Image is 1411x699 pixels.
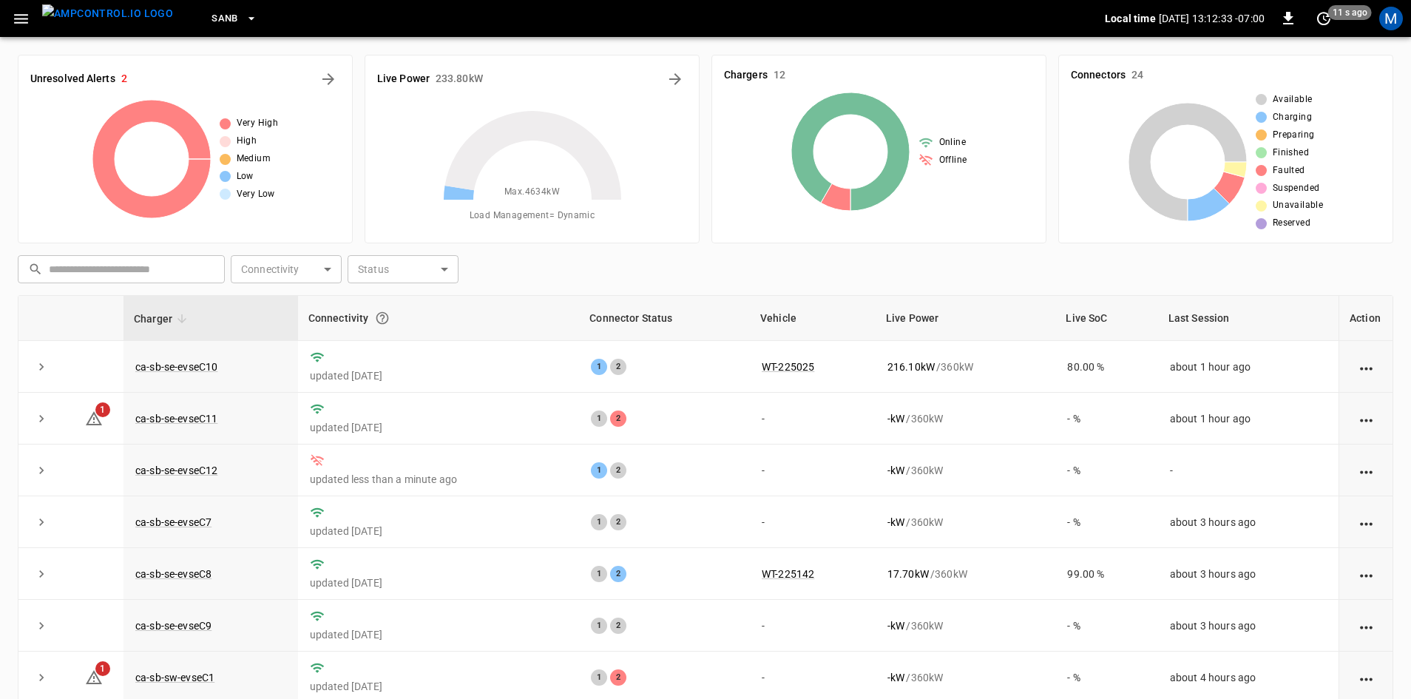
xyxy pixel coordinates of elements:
[610,514,626,530] div: 2
[887,359,935,374] p: 216.10 kW
[610,462,626,479] div: 2
[1055,341,1157,393] td: 80.00 %
[121,71,127,87] h6: 2
[1273,92,1313,107] span: Available
[591,359,607,375] div: 1
[1357,463,1376,478] div: action cell options
[750,296,876,341] th: Vehicle
[750,496,876,548] td: -
[135,413,217,425] a: ca-sb-se-evseC11
[135,465,217,476] a: ca-sb-se-evseC12
[377,71,430,87] h6: Live Power
[310,420,568,435] p: updated [DATE]
[579,296,750,341] th: Connector Status
[1312,7,1336,30] button: set refresh interval
[1273,146,1309,161] span: Finished
[135,361,217,373] a: ca-sb-se-evseC10
[85,411,103,423] a: 1
[310,575,568,590] p: updated [DATE]
[610,618,626,634] div: 2
[30,615,53,637] button: expand row
[887,411,904,426] p: - kW
[762,361,814,373] a: WT-225025
[1379,7,1403,30] div: profile-icon
[939,135,966,150] span: Online
[663,67,687,91] button: Energy Overview
[308,305,569,331] div: Connectivity
[1273,181,1320,196] span: Suspended
[887,618,1043,633] div: / 360 kW
[1339,296,1393,341] th: Action
[1055,445,1157,496] td: - %
[237,152,271,166] span: Medium
[134,310,192,328] span: Charger
[887,515,904,530] p: - kW
[750,393,876,445] td: -
[591,514,607,530] div: 1
[30,563,53,585] button: expand row
[135,672,214,683] a: ca-sb-sw-evseC1
[939,153,967,168] span: Offline
[310,368,568,383] p: updated [DATE]
[1055,296,1157,341] th: Live SoC
[610,411,626,427] div: 2
[1105,11,1156,26] p: Local time
[1158,496,1339,548] td: about 3 hours ago
[887,670,904,685] p: - kW
[42,4,173,23] img: ampcontrol.io logo
[1357,411,1376,426] div: action cell options
[887,411,1043,426] div: / 360 kW
[887,618,904,633] p: - kW
[30,459,53,482] button: expand row
[135,620,212,632] a: ca-sb-se-evseC9
[30,71,115,87] h6: Unresolved Alerts
[591,618,607,634] div: 1
[237,116,279,131] span: Very High
[887,515,1043,530] div: / 360 kW
[1158,445,1339,496] td: -
[135,568,212,580] a: ca-sb-se-evseC8
[1158,296,1339,341] th: Last Session
[30,511,53,533] button: expand row
[1273,216,1310,231] span: Reserved
[750,600,876,652] td: -
[876,296,1055,341] th: Live Power
[85,671,103,683] a: 1
[762,568,814,580] a: WT-225142
[310,472,568,487] p: updated less than a minute ago
[610,669,626,686] div: 2
[504,185,560,200] span: Max. 4634 kW
[591,669,607,686] div: 1
[724,67,768,84] h6: Chargers
[610,359,626,375] div: 2
[750,445,876,496] td: -
[30,666,53,689] button: expand row
[1158,548,1339,600] td: about 3 hours ago
[887,463,904,478] p: - kW
[1159,11,1265,26] p: [DATE] 13:12:33 -07:00
[95,661,110,676] span: 1
[310,679,568,694] p: updated [DATE]
[237,187,275,202] span: Very Low
[310,524,568,538] p: updated [DATE]
[610,566,626,582] div: 2
[1158,341,1339,393] td: about 1 hour ago
[591,462,607,479] div: 1
[887,567,1043,581] div: / 360 kW
[1273,110,1312,125] span: Charging
[237,134,257,149] span: High
[30,356,53,378] button: expand row
[212,10,238,27] span: SanB
[317,67,340,91] button: All Alerts
[470,209,595,223] span: Load Management = Dynamic
[1328,5,1372,20] span: 11 s ago
[1071,67,1126,84] h6: Connectors
[1055,600,1157,652] td: - %
[206,4,263,33] button: SanB
[1055,496,1157,548] td: - %
[1158,600,1339,652] td: about 3 hours ago
[95,402,110,417] span: 1
[237,169,254,184] span: Low
[887,359,1043,374] div: / 360 kW
[887,670,1043,685] div: / 360 kW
